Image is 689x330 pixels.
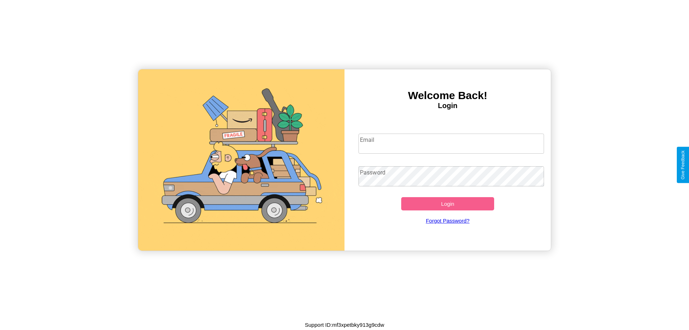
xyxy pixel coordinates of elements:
[344,102,551,110] h4: Login
[344,89,551,102] h3: Welcome Back!
[355,210,541,231] a: Forgot Password?
[401,197,494,210] button: Login
[138,69,344,251] img: gif
[680,150,685,180] div: Give Feedback
[305,320,384,330] p: Support ID: mf3xpetbky913g9cdw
